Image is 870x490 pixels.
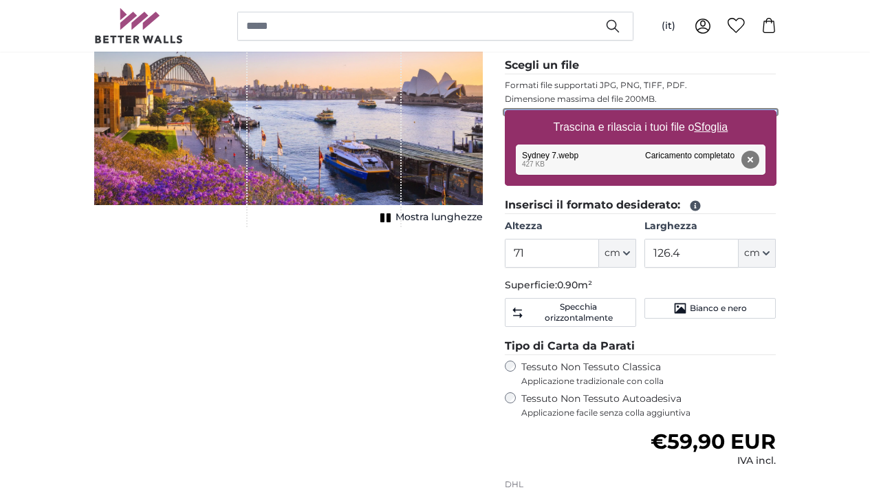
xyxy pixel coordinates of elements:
[651,454,776,468] div: IVA incl.
[599,239,636,268] button: cm
[505,94,776,105] p: Dimensione massima del file 200MB.
[690,303,747,314] span: Bianco e nero
[505,338,776,355] legend: Tipo di Carta da Parati
[605,246,620,260] span: cm
[505,479,776,490] p: DHL
[505,298,636,327] button: Specchia orizzontalmente
[651,14,686,39] button: (it)
[521,361,776,387] label: Tessuto Non Tessuto Classica
[505,80,776,91] p: Formati file supportati JPG, PNG, TIFF, PDF.
[694,121,728,133] u: Sfoglia
[557,279,592,291] span: 0.90m²
[744,246,760,260] span: cm
[521,407,776,418] span: Applicazione facile senza colla aggiuntiva
[739,239,776,268] button: cm
[94,8,184,43] img: Betterwalls
[521,376,776,387] span: Applicazione tradizionale con colla
[521,392,776,418] label: Tessuto Non Tessuto Autoadesiva
[505,279,776,292] p: Superficie:
[547,114,733,141] label: Trascina e rilascia i tuoi file o
[651,429,776,454] span: €59,90 EUR
[505,220,636,233] label: Altezza
[505,57,776,74] legend: Scegli un file
[644,220,776,233] label: Larghezza
[644,298,776,319] button: Bianco e nero
[505,197,776,214] legend: Inserisci il formato desiderato:
[527,301,630,323] span: Specchia orizzontalmente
